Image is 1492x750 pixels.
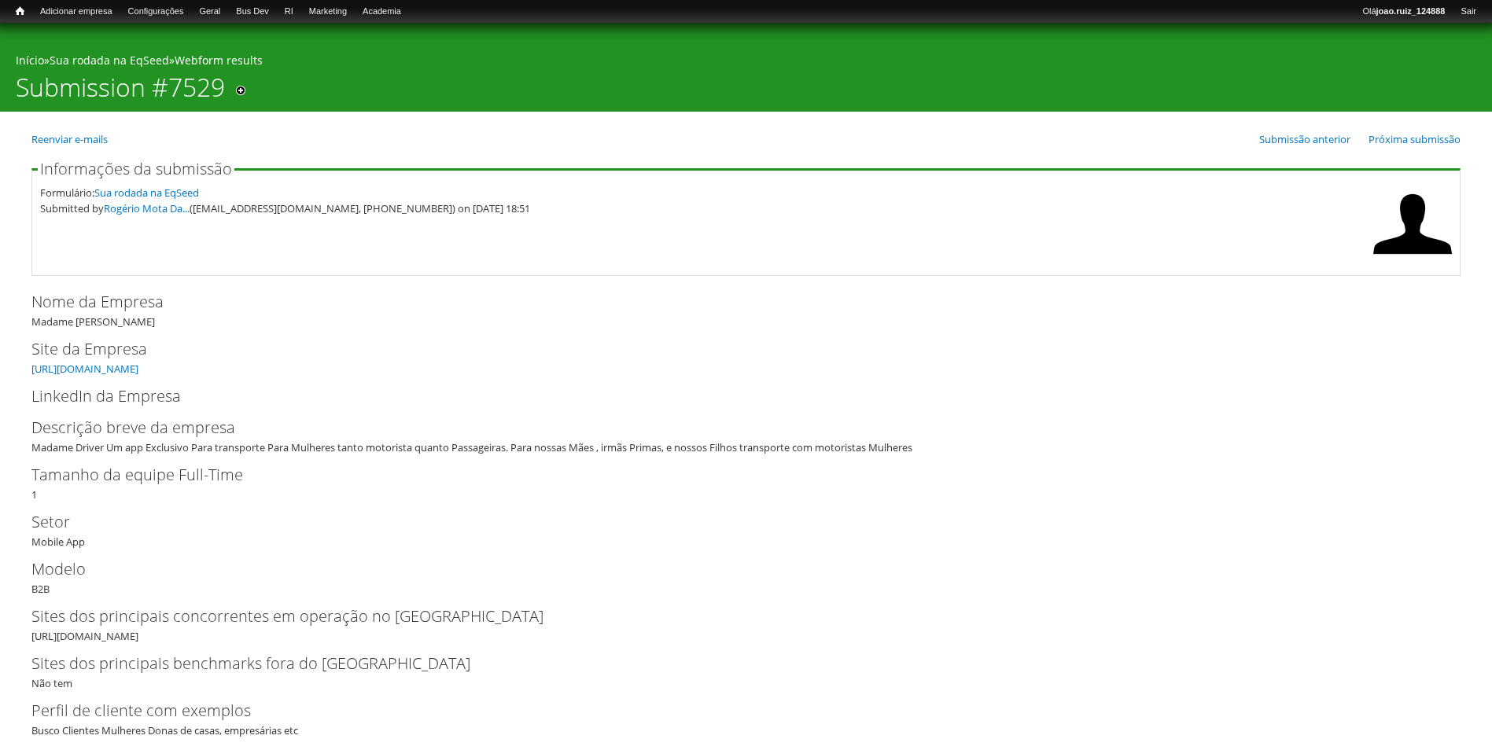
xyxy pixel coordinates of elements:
div: Formulário: [40,185,1365,200]
div: Mobile App [31,510,1461,550]
label: Site da Empresa [31,337,1435,361]
a: Webform results [175,53,263,68]
label: Setor [31,510,1435,534]
a: Sua rodada na EqSeed [94,186,199,200]
label: Modelo [31,557,1435,581]
div: Submitted by ([EMAIL_ADDRESS][DOMAIN_NAME], [PHONE_NUMBER]) on [DATE] 18:51 [40,200,1365,216]
a: Marketing [301,4,355,20]
a: Início [16,53,44,68]
div: Madame [PERSON_NAME] [31,290,1461,329]
div: B2B [31,557,1461,597]
label: Perfil de cliente com exemplos [31,699,1435,722]
a: Ver perfil do usuário. [1373,252,1452,267]
div: Madame Driver Um app Exclusivo Para transporte Para Mulheres tanto motorista quanto Passageiras. ... [31,439,1450,455]
span: Início [16,6,24,17]
a: Rogério Mota Da... [104,201,190,215]
div: » » [16,53,1476,72]
a: Academia [355,4,409,20]
h1: Submission #7529 [16,72,225,112]
a: Sair [1453,4,1484,20]
a: Geral [191,4,228,20]
legend: Informações da submissão [38,161,234,177]
div: 1 [31,463,1461,502]
label: Descrição breve da empresa [31,416,1435,439]
a: Submissão anterior [1259,132,1350,146]
div: [URL][DOMAIN_NAME] [31,605,1461,644]
label: Sites dos principais benchmarks fora do [GEOGRAPHIC_DATA] [31,652,1435,675]
a: Próxima submissão [1369,132,1461,146]
label: Sites dos principais concorrentes em operação no [GEOGRAPHIC_DATA] [31,605,1435,628]
a: Início [8,4,32,19]
a: Olájoao.ruiz_124888 [1354,4,1453,20]
a: Configurações [120,4,192,20]
label: Nome da Empresa [31,290,1435,314]
a: Reenviar e-mails [31,132,108,146]
div: Busco Clientes Mulheres Donas de casas, empresárias etc [31,699,1461,738]
img: Foto de Rogério Mota Da Silva [1373,185,1452,263]
strong: joao.ruiz_124888 [1376,6,1446,16]
div: Não tem [31,652,1461,691]
a: Bus Dev [228,4,277,20]
a: Adicionar empresa [32,4,120,20]
a: [URL][DOMAIN_NAME] [31,362,138,376]
label: Tamanho da equipe Full-Time [31,463,1435,487]
label: LinkedIn da Empresa [31,384,1435,408]
a: RI [277,4,301,20]
a: Sua rodada na EqSeed [50,53,169,68]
